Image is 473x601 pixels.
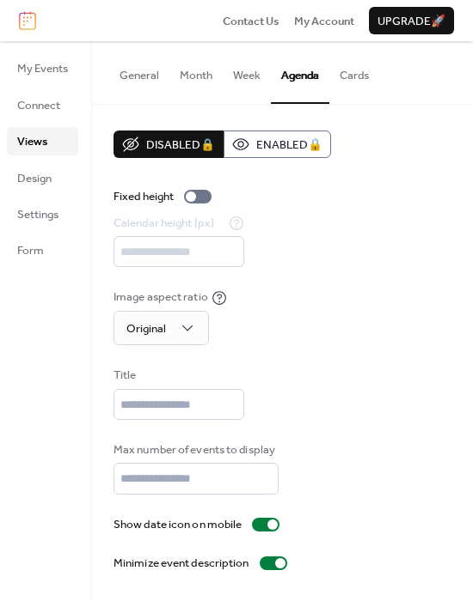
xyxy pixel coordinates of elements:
[114,288,208,306] div: Image aspect ratio
[114,555,249,572] div: Minimize event description
[17,60,68,77] span: My Events
[114,441,275,458] div: Max number of events to display
[294,13,354,30] span: My Account
[378,13,445,30] span: Upgrade 🚀
[7,91,78,118] a: Connect
[114,516,242,533] div: Show date icon on mobile
[169,41,223,101] button: Month
[7,164,78,191] a: Design
[7,54,78,82] a: My Events
[109,41,169,101] button: General
[223,12,279,29] a: Contact Us
[7,236,78,264] a: Form
[17,97,60,114] span: Connect
[329,41,379,101] button: Cards
[7,127,78,155] a: Views
[19,11,36,30] img: logo
[17,242,44,259] span: Form
[7,200,78,228] a: Settings
[271,41,329,103] button: Agenda
[114,188,174,205] div: Fixed height
[126,318,166,340] span: Original
[223,41,271,101] button: Week
[17,206,58,223] span: Settings
[223,13,279,30] span: Contact Us
[17,133,47,150] span: Views
[294,12,354,29] a: My Account
[369,7,454,34] button: Upgrade🚀
[114,367,241,384] div: Title
[17,170,52,187] span: Design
